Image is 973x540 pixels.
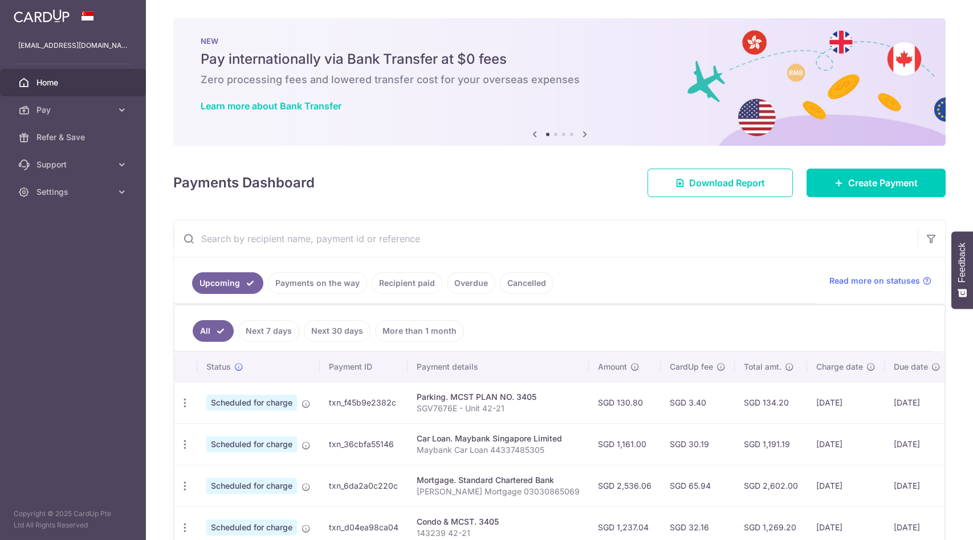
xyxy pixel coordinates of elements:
span: Total amt. [744,361,781,373]
a: Create Payment [807,169,946,197]
a: Read more on statuses [829,275,931,287]
span: Scheduled for charge [206,478,297,494]
span: Due date [894,361,928,373]
th: Payment details [408,352,589,382]
div: Parking. MCST PLAN NO. 3405 [417,391,580,403]
a: All [193,320,234,342]
span: Read more on statuses [829,275,920,287]
td: [DATE] [885,465,950,506]
td: SGD 1,161.00 [589,423,661,465]
td: [DATE] [807,465,885,506]
span: Charge date [816,361,863,373]
a: Next 30 days [304,320,371,342]
img: Bank transfer banner [173,18,946,146]
h6: Zero processing fees and lowered transfer cost for your overseas expenses [201,73,918,87]
span: Amount [598,361,627,373]
a: Learn more about Bank Transfer [201,100,341,112]
span: Refer & Save [36,132,112,143]
td: txn_36cbfa55146 [320,423,408,465]
span: Scheduled for charge [206,395,297,411]
h4: Payments Dashboard [173,173,315,193]
p: Maybank Car Loan 44337485305 [417,444,580,456]
span: Scheduled for charge [206,436,297,452]
span: Feedback [957,243,967,283]
p: [PERSON_NAME] Mortgage 03030865069 [417,486,580,497]
a: Upcoming [192,272,263,294]
div: Mortgage. Standard Chartered Bank [417,474,580,486]
span: Status [206,361,231,373]
p: [EMAIL_ADDRESS][DOMAIN_NAME] [18,40,128,51]
button: Feedback - Show survey [951,231,973,309]
a: Next 7 days [238,320,299,342]
p: SGV7676E - Unit 42-21 [417,403,580,414]
td: [DATE] [885,423,950,465]
td: SGD 30.19 [661,423,735,465]
td: SGD 65.94 [661,465,735,506]
td: SGD 130.80 [589,382,661,423]
span: Scheduled for charge [206,519,297,535]
a: Download Report [648,169,793,197]
span: Settings [36,186,112,198]
p: NEW [201,36,918,46]
td: SGD 1,191.19 [735,423,807,465]
span: Home [36,77,112,88]
span: Create Payment [848,176,918,190]
a: Recipient paid [372,272,442,294]
span: Download Report [689,176,765,190]
input: Search by recipient name, payment id or reference [174,220,918,257]
span: Pay [36,104,112,116]
th: Payment ID [320,352,408,382]
td: [DATE] [885,382,950,423]
td: SGD 134.20 [735,382,807,423]
a: Payments on the way [268,272,367,294]
td: SGD 2,536.06 [589,465,661,506]
a: Cancelled [500,272,553,294]
span: CardUp fee [670,361,713,373]
td: txn_6da2a0c220c [320,465,408,506]
p: 143239 42-21 [417,527,580,539]
td: SGD 2,602.00 [735,465,807,506]
td: SGD 3.40 [661,382,735,423]
div: Condo & MCST. 3405 [417,516,580,527]
a: Overdue [447,272,495,294]
td: [DATE] [807,382,885,423]
div: Car Loan. Maybank Singapore Limited [417,433,580,444]
span: Support [36,159,112,170]
a: More than 1 month [375,320,464,342]
td: txn_f45b9e2382c [320,382,408,423]
img: CardUp [14,9,70,23]
h5: Pay internationally via Bank Transfer at $0 fees [201,50,918,68]
td: [DATE] [807,423,885,465]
